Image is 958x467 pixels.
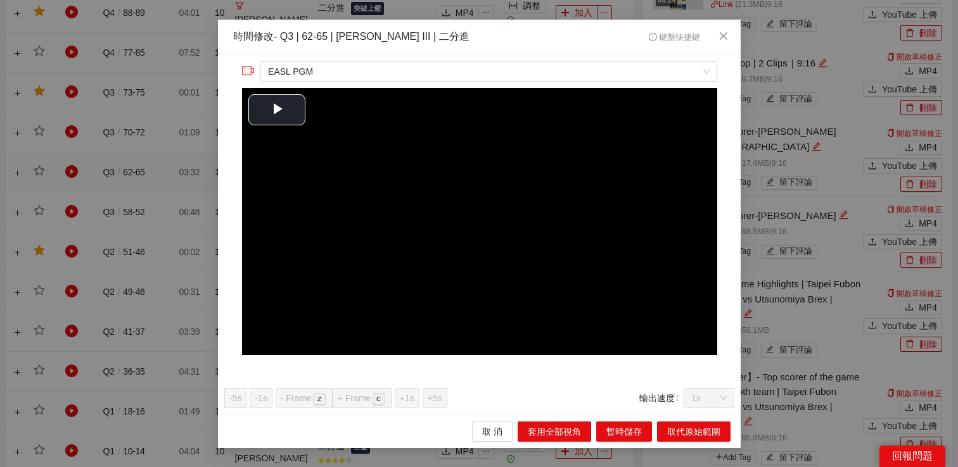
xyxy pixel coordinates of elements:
button: +1s [394,387,419,408]
label: 輸出速度 [639,387,684,408]
span: video-camera [241,64,254,77]
div: 回報問題 [879,445,945,467]
button: -5s [224,387,246,408]
span: EASL PGM [268,62,709,81]
span: 取代原始範圍 [667,424,720,438]
span: 取 消 [482,424,502,438]
span: 暫時儲存 [606,424,642,438]
div: 時間修改 - Q3 | 62-65 | [PERSON_NAME] III | 二分進 [233,30,469,44]
button: 暫時儲存 [596,421,652,441]
button: - Framez [275,387,332,408]
span: info-circle [648,33,656,41]
span: 套用全部視角 [528,424,581,438]
span: 1x [691,388,727,407]
button: + Framec [332,387,391,408]
button: 取代原始範圍 [657,421,731,441]
button: Close [706,20,741,54]
button: Play Video [248,94,305,125]
button: +5s [422,387,447,408]
span: 鍵盤快捷鍵 [648,33,699,42]
div: Video Player [241,88,717,355]
button: 取 消 [472,421,513,441]
span: close [718,31,729,41]
button: -1s [250,387,272,408]
button: 套用全部視角 [518,421,591,441]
